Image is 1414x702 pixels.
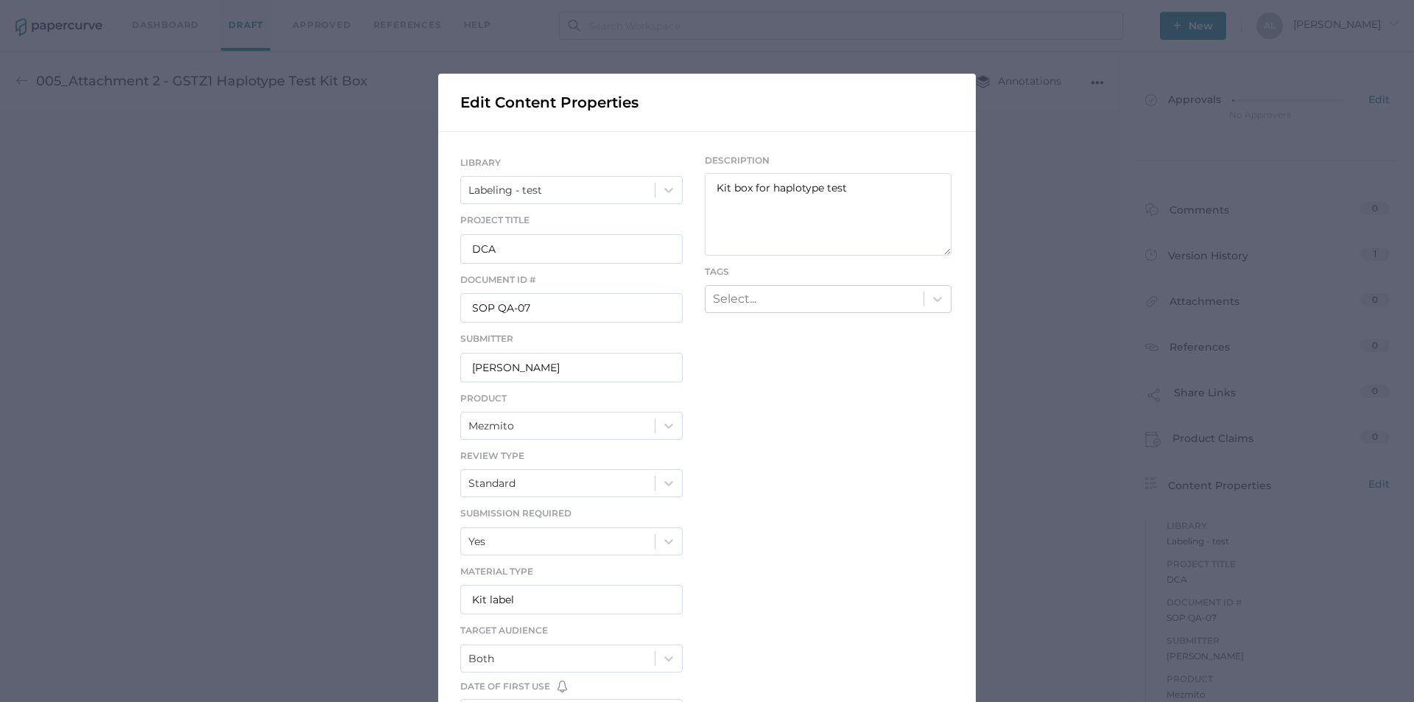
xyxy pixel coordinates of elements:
div: Yes [468,533,485,550]
div: Select... [713,291,756,307]
span: Date of First Use [460,680,550,693]
span: Submitter [460,333,513,344]
span: Submission Required [460,508,571,519]
span: Target Audience [460,625,548,636]
div: Labeling - test [468,182,542,198]
span: Document ID # [460,274,536,285]
div: Both [468,650,494,666]
span: LIBRARY [460,157,501,168]
span: Project Title [460,214,530,225]
span: Tags [705,266,729,277]
div: Edit Content Properties [438,74,976,131]
span: Material Type [460,566,533,577]
div: Mezmito [468,418,514,434]
textarea: Kit box for haplotype test [705,173,952,256]
img: bell-default.8986a8bf.svg [557,681,567,692]
span: Description [705,154,952,167]
span: Review Type [460,450,524,461]
div: Standard [468,475,516,491]
span: Product [460,393,507,404]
